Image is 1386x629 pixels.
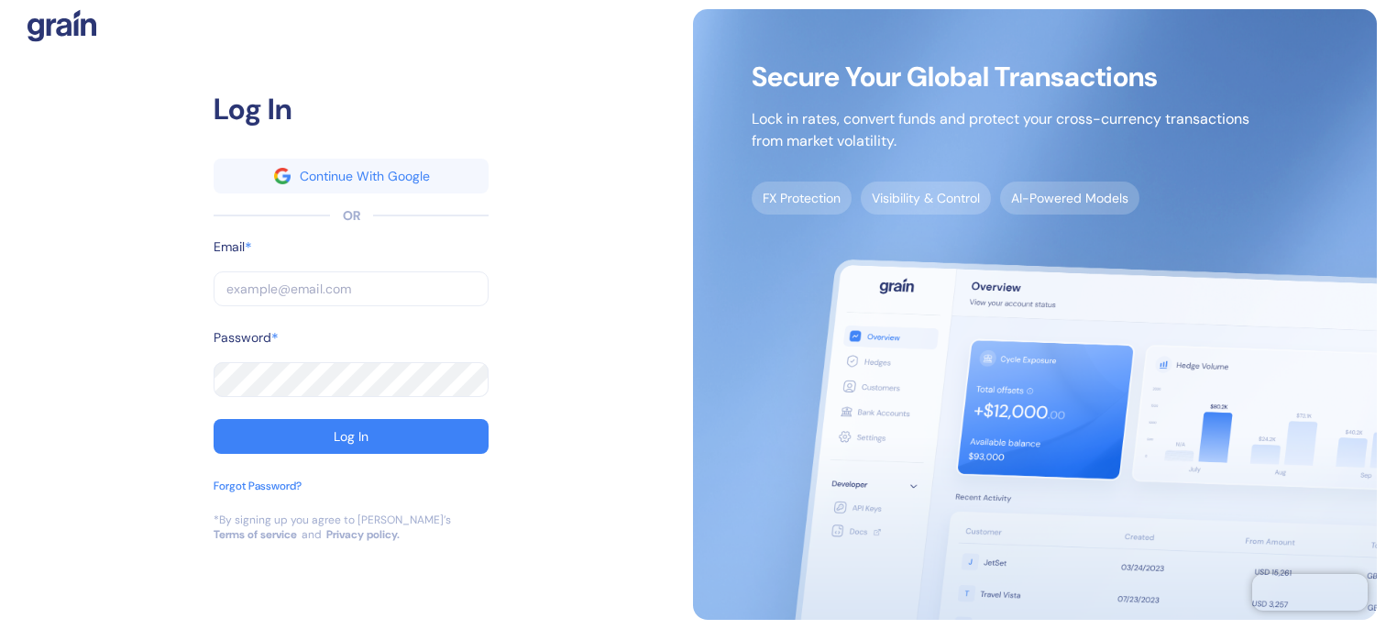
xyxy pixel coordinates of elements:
[693,9,1377,620] img: signup-main-image
[343,206,360,226] div: OR
[214,478,302,513] button: Forgot Password?
[334,430,368,443] div: Log In
[1000,182,1139,215] span: AI-Powered Models
[214,87,489,131] div: Log In
[300,170,430,182] div: Continue With Google
[214,328,271,348] label: Password
[752,108,1249,152] p: Lock in rates, convert funds and protect your cross-currency transactions from market volatility.
[752,182,852,215] span: FX Protection
[752,68,1249,86] span: Secure Your Global Transactions
[214,419,489,454] button: Log In
[214,527,297,542] a: Terms of service
[326,527,400,542] a: Privacy policy.
[302,527,322,542] div: and
[27,9,96,42] img: logo
[1252,574,1368,611] iframe: Chatra live chat
[274,168,291,184] img: google
[214,513,451,527] div: *By signing up you agree to [PERSON_NAME]’s
[214,159,489,193] button: googleContinue With Google
[214,478,302,494] div: Forgot Password?
[214,237,245,257] label: Email
[861,182,991,215] span: Visibility & Control
[214,271,489,306] input: example@email.com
